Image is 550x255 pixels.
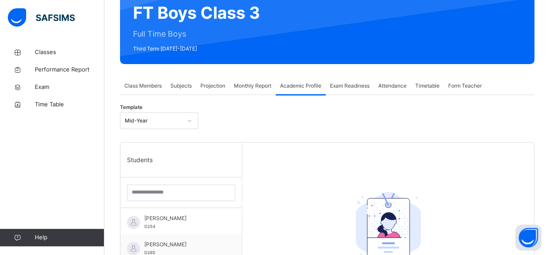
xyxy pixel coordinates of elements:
[35,65,104,74] span: Performance Report
[144,224,155,229] span: D254
[127,155,153,164] span: Students
[127,242,140,255] img: default.svg
[200,82,225,90] span: Projection
[120,104,143,111] span: Template
[144,250,155,255] span: D285
[133,45,260,53] span: Third Term [DATE]-[DATE]
[35,83,104,92] span: Exam
[125,117,182,125] div: Mid-Year
[144,241,222,248] span: [PERSON_NAME]
[35,48,104,57] span: Classes
[170,82,192,90] span: Subjects
[35,233,104,242] span: Help
[310,170,467,187] div: Select a Student
[415,82,440,90] span: Timetable
[35,100,104,109] span: Time Table
[124,82,162,90] span: Class Members
[234,82,271,90] span: Monthly Report
[330,82,370,90] span: Exam Readiness
[515,224,541,251] button: Open asap
[378,82,407,90] span: Attendance
[448,82,482,90] span: Form Teacher
[127,216,140,229] img: default.svg
[8,8,75,27] img: safsims
[144,214,222,222] span: [PERSON_NAME]
[280,82,321,90] span: Academic Profile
